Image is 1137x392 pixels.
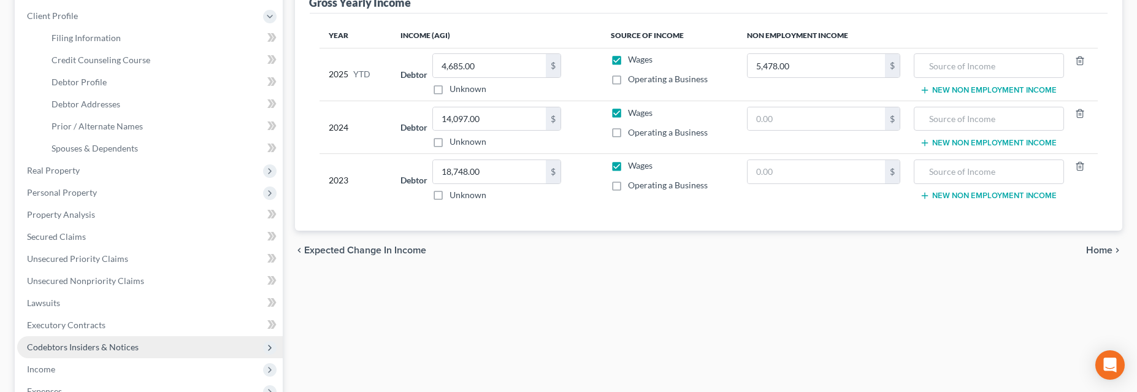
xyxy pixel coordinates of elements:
[601,23,737,48] th: Source of Income
[42,115,283,137] a: Prior / Alternate Names
[17,204,283,226] a: Property Analysis
[391,23,601,48] th: Income (AGI)
[628,74,708,84] span: Operating a Business
[400,174,427,186] label: Debtor
[748,54,885,77] input: 0.00
[42,27,283,49] a: Filing Information
[17,292,283,314] a: Lawsuits
[628,180,708,190] span: Operating a Business
[52,33,121,43] span: Filing Information
[920,191,1057,201] button: New Non Employment Income
[42,137,283,159] a: Spouses & Dependents
[546,54,561,77] div: $
[748,160,885,183] input: 0.00
[305,245,427,255] span: Expected Change in Income
[450,83,486,95] label: Unknown
[546,107,561,131] div: $
[27,320,105,330] span: Executory Contracts
[400,121,427,134] label: Debtor
[27,342,139,352] span: Codebtors Insiders & Notices
[628,54,653,64] span: Wages
[885,107,900,131] div: $
[329,159,381,201] div: 2023
[450,136,486,148] label: Unknown
[921,160,1057,183] input: Source of Income
[921,54,1057,77] input: Source of Income
[17,248,283,270] a: Unsecured Priority Claims
[1112,245,1122,255] i: chevron_right
[27,10,78,21] span: Client Profile
[433,160,546,183] input: 0.00
[27,275,144,286] span: Unsecured Nonpriority Claims
[52,99,120,109] span: Debtor Addresses
[52,55,150,65] span: Credit Counseling Course
[628,107,653,118] span: Wages
[354,68,371,80] span: YTD
[737,23,1098,48] th: Non Employment Income
[52,77,107,87] span: Debtor Profile
[628,127,708,137] span: Operating a Business
[546,160,561,183] div: $
[27,364,55,374] span: Income
[295,245,305,255] i: chevron_left
[329,53,381,95] div: 2025
[920,85,1057,95] button: New Non Employment Income
[628,160,653,171] span: Wages
[748,107,885,131] input: 0.00
[920,138,1057,148] button: New Non Employment Income
[921,107,1057,131] input: Source of Income
[52,121,143,131] span: Prior / Alternate Names
[27,165,80,175] span: Real Property
[27,231,86,242] span: Secured Claims
[42,93,283,115] a: Debtor Addresses
[320,23,391,48] th: Year
[450,189,486,201] label: Unknown
[295,245,427,255] button: chevron_left Expected Change in Income
[400,68,427,81] label: Debtor
[17,314,283,336] a: Executory Contracts
[42,71,283,93] a: Debtor Profile
[27,253,128,264] span: Unsecured Priority Claims
[27,298,60,308] span: Lawsuits
[433,107,546,131] input: 0.00
[42,49,283,71] a: Credit Counseling Course
[329,107,381,148] div: 2024
[885,160,900,183] div: $
[52,143,138,153] span: Spouses & Dependents
[27,187,97,198] span: Personal Property
[1086,245,1112,255] span: Home
[27,209,95,220] span: Property Analysis
[1086,245,1122,255] button: Home chevron_right
[885,54,900,77] div: $
[1095,350,1125,380] div: Open Intercom Messenger
[433,54,546,77] input: 0.00
[17,270,283,292] a: Unsecured Nonpriority Claims
[17,226,283,248] a: Secured Claims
